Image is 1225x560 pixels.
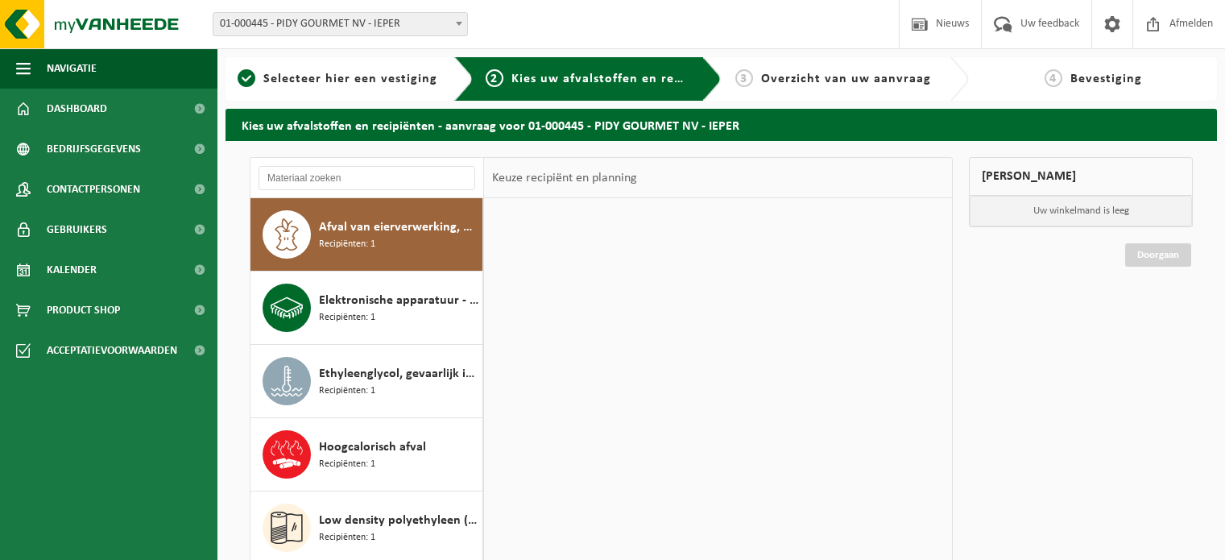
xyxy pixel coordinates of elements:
span: Bedrijfsgegevens [47,129,141,169]
span: 4 [1045,69,1062,87]
span: Ethyleenglycol, gevaarlijk in 200l [319,364,478,384]
span: Afval van eierverwerking, onverpakt, categorie 3 [319,218,478,237]
span: Kies uw afvalstoffen en recipiënten [511,73,733,85]
span: Contactpersonen [47,169,140,209]
button: Afval van eierverwerking, onverpakt, categorie 3 Recipiënten: 1 [250,198,483,272]
span: Gebruikers [47,209,107,250]
span: Bevestiging [1070,73,1142,85]
span: Low density polyethyleen (LDPE) folie, los, naturel [319,511,478,530]
span: Dashboard [47,89,107,129]
span: Product Shop [47,290,120,330]
span: Overzicht van uw aanvraag [761,73,931,85]
span: 1 [238,69,255,87]
div: Keuze recipiënt en planning [484,158,645,198]
span: 01-000445 - PIDY GOURMET NV - IEPER [213,13,467,35]
a: 1Selecteer hier een vestiging [234,69,441,89]
p: Uw winkelmand is leeg [970,196,1192,226]
span: Navigatie [47,48,97,89]
span: Recipiënten: 1 [319,384,375,399]
button: Hoogcalorisch afval Recipiënten: 1 [250,418,483,492]
span: Acceptatievoorwaarden [47,330,177,371]
span: Recipiënten: 1 [319,237,375,252]
span: Recipiënten: 1 [319,530,375,545]
input: Materiaal zoeken [259,166,475,190]
span: Hoogcalorisch afval [319,438,426,457]
span: 01-000445 - PIDY GOURMET NV - IEPER [213,12,468,36]
span: 3 [735,69,753,87]
div: [PERSON_NAME] [969,157,1193,196]
button: Ethyleenglycol, gevaarlijk in 200l Recipiënten: 1 [250,345,483,418]
span: Elektronische apparatuur - overige (OVE) [319,291,478,310]
a: Doorgaan [1125,243,1191,267]
span: Recipiënten: 1 [319,457,375,472]
span: 2 [486,69,503,87]
span: Recipiënten: 1 [319,310,375,326]
h2: Kies uw afvalstoffen en recipiënten - aanvraag voor 01-000445 - PIDY GOURMET NV - IEPER [226,109,1217,140]
span: Kalender [47,250,97,290]
span: Selecteer hier een vestiging [263,73,437,85]
button: Elektronische apparatuur - overige (OVE) Recipiënten: 1 [250,272,483,345]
